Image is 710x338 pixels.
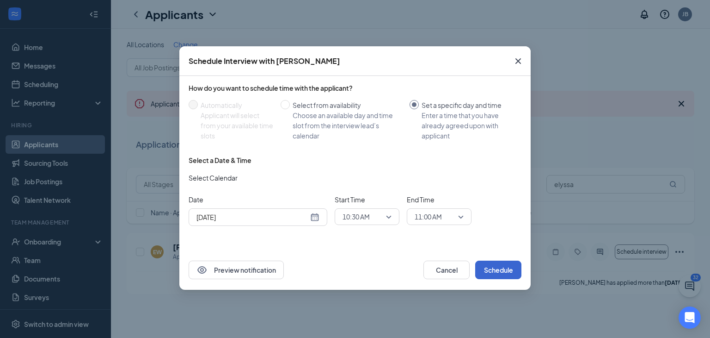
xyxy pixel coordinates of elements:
[189,56,340,66] div: Schedule Interview with [PERSON_NAME]
[506,46,531,76] button: Close
[422,110,514,141] div: Enter a time that you have already agreed upon with applicant
[189,173,238,183] span: Select Calendar
[196,264,208,275] svg: Eye
[407,194,471,205] span: End Time
[343,210,370,224] span: 10:30 AM
[475,261,521,279] button: Schedule
[513,56,524,67] svg: Cross
[415,210,442,224] span: 11:00 AM
[201,110,273,141] div: Applicant will select from your available time slots
[423,261,470,279] button: Cancel
[679,307,701,329] div: Open Intercom Messenger
[201,100,273,110] div: Automatically
[196,212,308,222] input: Aug 27, 2025
[189,261,284,279] button: EyePreview notification
[335,194,399,205] span: Start Time
[293,110,402,141] div: Choose an available day and time slot from the interview lead’s calendar
[189,194,327,205] span: Date
[189,156,251,165] div: Select a Date & Time
[189,83,521,93] div: How do you want to schedule time with the applicant?
[422,100,514,110] div: Set a specific day and time
[293,100,402,110] div: Select from availability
